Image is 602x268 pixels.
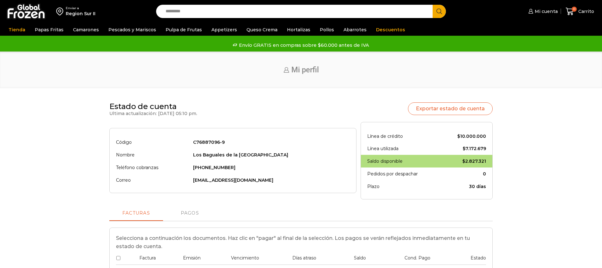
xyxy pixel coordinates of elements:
a: Descuentos [373,24,408,36]
th: Línea de crédito [367,129,442,143]
td: 30 días [442,180,486,193]
th: Pedidos por despachar [367,167,442,180]
span: Emisión [183,255,201,261]
div: Region Sur II [66,10,95,17]
span: 0 [572,7,577,12]
td: Los Baguales de la [GEOGRAPHIC_DATA] [190,149,350,161]
bdi: 7.172.679 [463,146,486,151]
a: Queso Crema [243,24,281,36]
th: Plazo [367,180,442,193]
a: Mi cuenta [527,5,558,18]
img: address-field-icon.svg [56,6,66,17]
th: Línea utilizada [367,142,442,155]
a: Facturas [109,206,163,221]
span: Saldo [354,255,366,261]
a: Pescados y Mariscos [105,24,159,36]
span: Vencimiento [231,255,259,261]
span: Factura [139,255,156,261]
span: Mi perfil [291,65,319,74]
a: Appetizers [208,24,240,36]
span: $ [457,133,460,139]
a: Tienda [5,24,28,36]
p: Selecciona a continuación los documentos. Haz clic en "pagar" al final de la selección. Los pagos... [116,234,486,250]
p: Ultima actualización: [DATE] 05:10 pm. [109,111,197,116]
bdi: 10.000.000 [457,133,486,139]
th: Código [116,135,190,149]
a: Abarrotes [340,24,370,36]
span: Estado [471,255,486,261]
a: Pulpa de Frutas [162,24,205,36]
span: $ [463,146,465,151]
a: Camarones [70,24,102,36]
bdi: 2.827.321 [462,158,486,164]
button: Search button [433,5,446,18]
td: C76887096-9 [190,135,350,149]
div: Enviar a [66,6,95,10]
td: 0 [442,167,486,180]
a: Pollos [317,24,337,36]
span: Facturas [122,211,150,215]
a: Pagos [163,206,217,221]
th: Nombre [116,149,190,161]
span: Pagos [181,211,199,216]
span: $ [462,158,465,164]
a: Papas Fritas [32,24,67,36]
a: Exportar estado de cuenta [408,102,493,115]
h2: Estado de cuenta [109,102,197,111]
span: Mi cuenta [533,8,558,15]
span: Días atraso [292,255,316,261]
th: Correo [116,174,190,186]
a: Hortalizas [284,24,313,36]
span: Carrito [577,8,594,15]
th: Saldo disponible [367,155,442,167]
td: [PHONE_NUMBER] [190,161,350,174]
span: Cond. Pago [404,255,430,261]
td: [EMAIL_ADDRESS][DOMAIN_NAME] [190,174,350,186]
a: 0 Carrito [564,4,596,19]
th: Teléfono cobranzas [116,161,190,174]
